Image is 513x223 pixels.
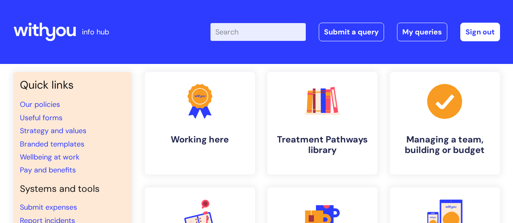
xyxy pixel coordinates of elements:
a: Pay and benefits [20,165,76,175]
a: Useful forms [20,113,62,123]
a: My queries [397,23,447,41]
a: Our policies [20,100,60,109]
a: Wellbeing at work [20,152,79,162]
h3: Quick links [20,79,125,91]
a: Sign out [460,23,500,41]
h4: Working here [151,134,249,145]
a: Strategy and values [20,126,86,136]
a: Working here [145,72,255,174]
h4: Treatment Pathways library [274,134,371,156]
a: Branded templates [20,139,84,149]
a: Submit expenses [20,202,77,212]
input: Search [210,23,306,41]
h4: Managing a team, building or budget [396,134,494,156]
p: info hub [82,25,109,38]
a: Submit a query [319,23,384,41]
a: Treatment Pathways library [267,72,378,174]
a: Managing a team, building or budget [390,72,500,174]
h4: Systems and tools [20,183,125,195]
div: | - [210,23,500,41]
